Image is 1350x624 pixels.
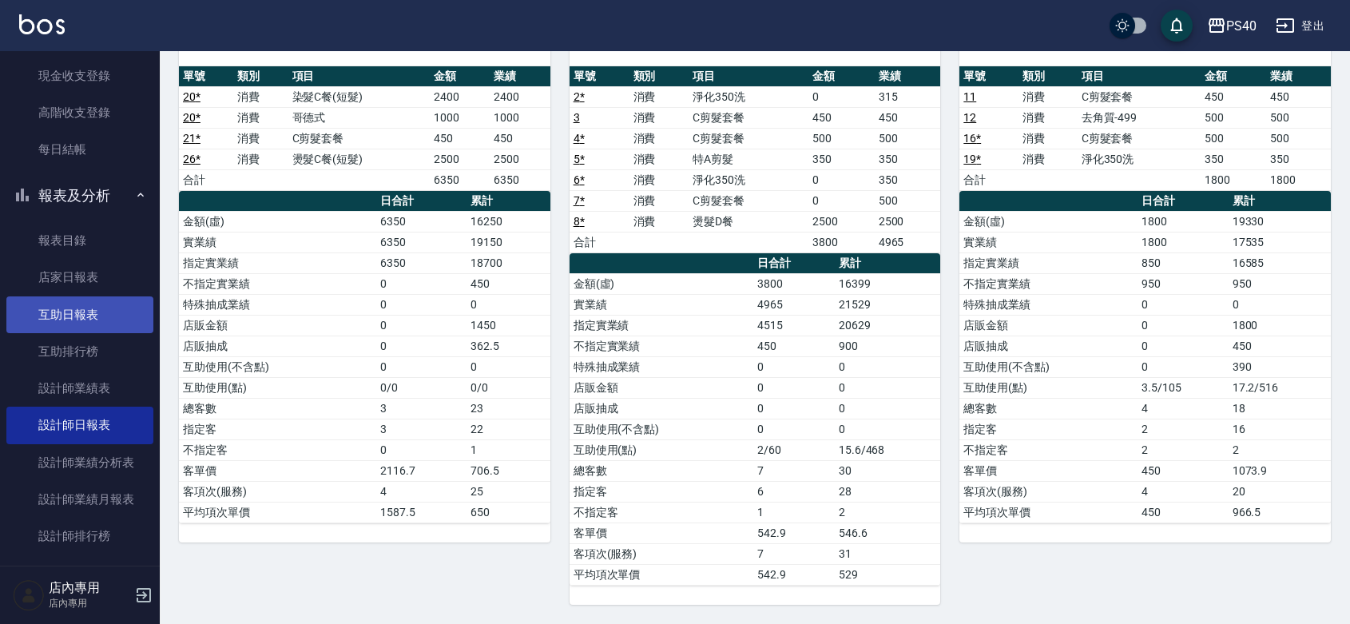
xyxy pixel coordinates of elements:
[835,253,941,274] th: 累計
[959,336,1138,356] td: 店販抽成
[963,111,976,124] a: 12
[233,149,288,169] td: 消費
[1229,294,1331,315] td: 0
[49,580,130,596] h5: 店內專用
[430,149,490,169] td: 2500
[6,407,153,443] a: 設計師日報表
[467,481,550,502] td: 25
[629,66,689,87] th: 類別
[753,377,835,398] td: 0
[430,107,490,128] td: 1000
[467,232,550,252] td: 19150
[376,191,467,212] th: 日合計
[753,398,835,419] td: 0
[959,315,1138,336] td: 店販金額
[570,460,753,481] td: 總客數
[959,169,1018,190] td: 合計
[376,294,467,315] td: 0
[875,66,941,87] th: 業績
[629,128,689,149] td: 消費
[467,439,550,460] td: 1
[835,460,941,481] td: 30
[959,273,1138,294] td: 不指定實業績
[179,66,550,191] table: a dense table
[570,481,753,502] td: 指定客
[179,273,376,294] td: 不指定實業績
[233,107,288,128] td: 消費
[875,211,941,232] td: 2500
[179,419,376,439] td: 指定客
[376,398,467,419] td: 3
[835,439,941,460] td: 15.6/468
[835,336,941,356] td: 900
[376,336,467,356] td: 0
[467,315,550,336] td: 1450
[753,502,835,523] td: 1
[875,128,941,149] td: 500
[959,481,1138,502] td: 客項次(服務)
[233,66,288,87] th: 類別
[179,398,376,419] td: 總客數
[1229,232,1331,252] td: 17535
[6,333,153,370] a: 互助排行榜
[1201,66,1265,87] th: 金額
[835,523,941,543] td: 546.6
[376,232,467,252] td: 6350
[376,460,467,481] td: 2116.7
[570,502,753,523] td: 不指定客
[570,253,941,586] table: a dense table
[570,439,753,460] td: 互助使用(點)
[6,481,153,518] a: 設計師業績月報表
[1018,86,1078,107] td: 消費
[179,66,233,87] th: 單號
[570,294,753,315] td: 實業績
[1078,66,1201,87] th: 項目
[1138,336,1228,356] td: 0
[570,356,753,377] td: 特殊抽成業績
[570,336,753,356] td: 不指定實業績
[1161,10,1193,42] button: save
[1229,336,1331,356] td: 450
[6,554,153,591] a: 服務扣項明細表
[179,460,376,481] td: 客單價
[570,523,753,543] td: 客單價
[959,356,1138,377] td: 互助使用(不含點)
[6,518,153,554] a: 設計師排行榜
[570,66,629,87] th: 單號
[570,232,629,252] td: 合計
[1229,377,1331,398] td: 17.2/516
[629,169,689,190] td: 消費
[490,149,550,169] td: 2500
[835,502,941,523] td: 2
[376,356,467,377] td: 0
[1269,11,1331,41] button: 登出
[430,169,490,190] td: 6350
[6,58,153,94] a: 現金收支登錄
[179,315,376,336] td: 店販金額
[376,439,467,460] td: 0
[570,398,753,419] td: 店販抽成
[1138,481,1228,502] td: 4
[959,232,1138,252] td: 實業績
[6,296,153,333] a: 互助日報表
[835,398,941,419] td: 0
[376,481,467,502] td: 4
[6,444,153,481] a: 設計師業績分析表
[1266,149,1331,169] td: 350
[467,191,550,212] th: 累計
[959,66,1018,87] th: 單號
[1138,315,1228,336] td: 0
[808,86,875,107] td: 0
[753,315,835,336] td: 4515
[1138,211,1228,232] td: 1800
[1229,398,1331,419] td: 18
[835,294,941,315] td: 21529
[19,14,65,34] img: Logo
[179,252,376,273] td: 指定實業績
[1138,460,1228,481] td: 450
[1138,419,1228,439] td: 2
[753,273,835,294] td: 3800
[1266,107,1331,128] td: 500
[629,86,689,107] td: 消費
[6,175,153,217] button: 報表及分析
